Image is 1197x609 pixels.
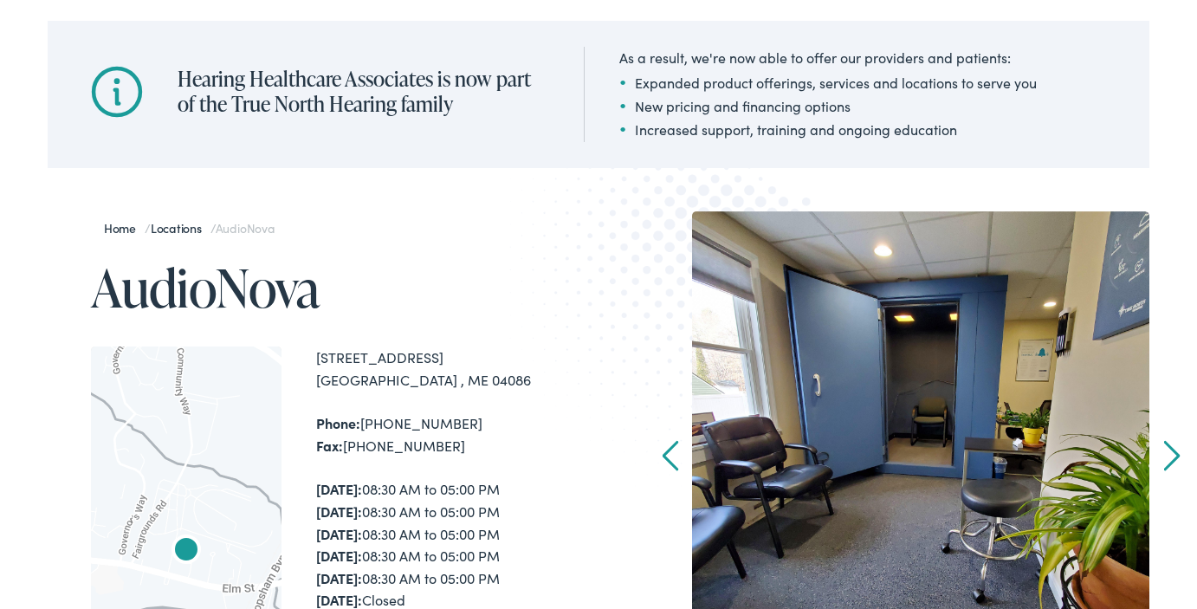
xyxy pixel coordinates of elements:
[316,524,362,543] strong: [DATE]:
[316,436,343,455] strong: Fax:
[316,412,598,457] div: [PHONE_NUMBER] [PHONE_NUMBER]
[316,479,362,498] strong: [DATE]:
[316,413,360,432] strong: Phone:
[316,568,362,587] strong: [DATE]:
[619,47,1037,68] div: As a result, we're now able to offer our providers and patients:
[619,95,1037,116] li: New pricing and financing options
[151,219,210,236] a: Locations
[104,219,275,236] span: / /
[1163,440,1180,471] a: Next
[165,531,207,573] div: AudioNova
[316,546,362,565] strong: [DATE]:
[178,67,549,117] h2: Hearing Healthcare Associates is now part of the True North Hearing family
[316,347,598,391] div: [STREET_ADDRESS] [GEOGRAPHIC_DATA] , ME 04086
[663,440,679,471] a: Prev
[619,119,1037,139] li: Increased support, training and ongoing education
[104,219,145,236] a: Home
[619,72,1037,93] li: Expanded product offerings, services and locations to serve you
[216,219,275,236] span: AudioNova
[316,590,362,609] strong: [DATE]:
[91,259,598,316] h1: AudioNova
[316,502,362,521] strong: [DATE]:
